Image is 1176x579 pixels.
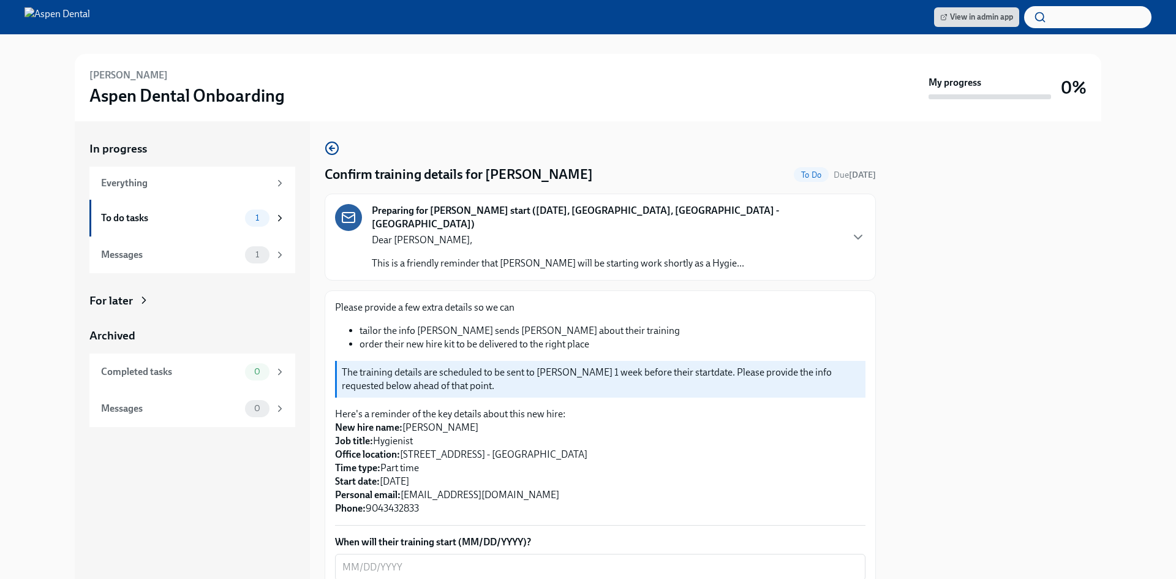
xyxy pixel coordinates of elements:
[248,250,266,259] span: 1
[335,475,380,487] strong: Start date:
[89,237,295,273] a: Messages1
[360,324,865,338] li: tailor the info [PERSON_NAME] sends [PERSON_NAME] about their training
[335,462,380,474] strong: Time type:
[342,366,861,393] p: The training details are scheduled to be sent to [PERSON_NAME] 1 week before their startdate. Ple...
[934,7,1019,27] a: View in admin app
[940,11,1013,23] span: View in admin app
[101,176,269,190] div: Everything
[89,69,168,82] h6: [PERSON_NAME]
[89,85,285,107] h3: Aspen Dental Onboarding
[248,213,266,222] span: 1
[101,402,240,415] div: Messages
[1061,77,1087,99] h3: 0%
[929,76,981,89] strong: My progress
[89,328,295,344] a: Archived
[89,141,295,157] a: In progress
[372,233,744,247] p: Dear [PERSON_NAME],
[335,407,865,515] p: Here's a reminder of the key details about this new hire: [PERSON_NAME] Hygienist [STREET_ADDRESS...
[247,367,268,376] span: 0
[89,167,295,200] a: Everything
[335,489,401,501] strong: Personal email:
[335,422,402,433] strong: New hire name:
[89,293,295,309] a: For later
[101,365,240,379] div: Completed tasks
[794,170,829,180] span: To Do
[89,354,295,390] a: Completed tasks0
[335,448,400,460] strong: Office location:
[834,169,876,181] span: September 11th, 2025 10:00
[372,257,744,270] p: This is a friendly reminder that [PERSON_NAME] will be starting work shortly as a Hygie...
[834,170,876,180] span: Due
[89,390,295,427] a: Messages0
[335,535,865,549] label: When will their training start (MM/DD/YYYY)?
[335,435,373,447] strong: Job title:
[335,301,865,314] p: Please provide a few extra details so we can
[849,170,876,180] strong: [DATE]
[372,204,841,231] strong: Preparing for [PERSON_NAME] start ([DATE], [GEOGRAPHIC_DATA], [GEOGRAPHIC_DATA] - [GEOGRAPHIC_DATA])
[101,211,240,225] div: To do tasks
[89,293,133,309] div: For later
[89,200,295,237] a: To do tasks1
[335,502,366,514] strong: Phone:
[24,7,90,27] img: Aspen Dental
[247,404,268,413] span: 0
[325,165,593,184] h4: Confirm training details for [PERSON_NAME]
[101,248,240,262] div: Messages
[360,338,865,351] li: order their new hire kit to be delivered to the right place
